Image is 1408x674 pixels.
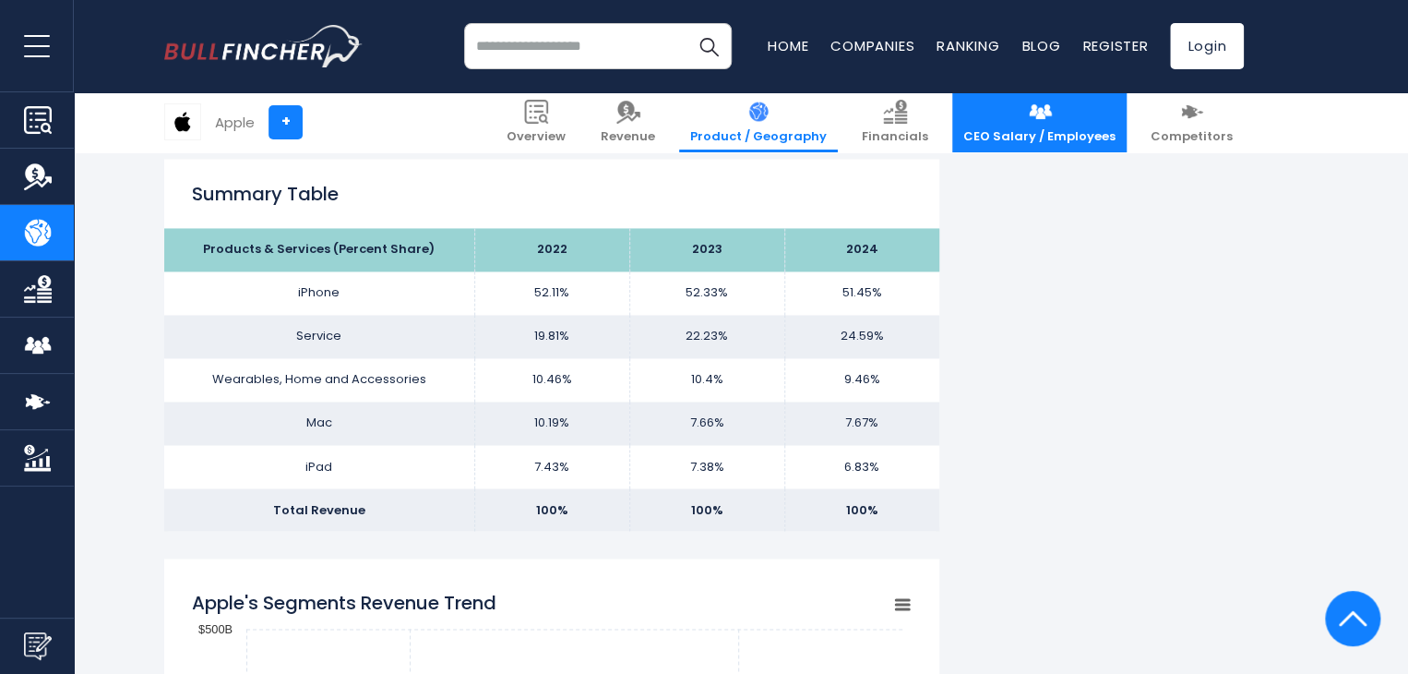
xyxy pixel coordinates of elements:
[1151,129,1233,145] span: Competitors
[629,315,784,358] td: 22.23%
[629,228,784,271] th: 2023
[784,488,939,532] td: 100%
[495,92,577,152] a: Overview
[629,402,784,445] td: 7.66%
[474,315,629,358] td: 19.81%
[474,271,629,315] td: 52.11%
[165,104,200,139] img: AAPL logo
[215,112,255,133] div: Apple
[768,36,808,55] a: Home
[474,488,629,532] td: 100%
[629,445,784,488] td: 7.38%
[164,402,474,445] td: Mac
[686,23,732,69] button: Search
[862,129,928,145] span: Financials
[164,315,474,358] td: Service
[784,358,939,402] td: 9.46%
[507,129,566,145] span: Overview
[963,129,1116,145] span: CEO Salary / Employees
[629,488,784,532] td: 100%
[937,36,999,55] a: Ranking
[474,402,629,445] td: 10.19%
[474,445,629,488] td: 7.43%
[164,25,363,67] img: bullfincher logo
[474,358,629,402] td: 10.46%
[474,228,629,271] th: 2022
[1140,92,1244,152] a: Competitors
[784,228,939,271] th: 2024
[1021,36,1060,55] a: Blog
[164,228,474,271] th: Products & Services (Percent Share)
[629,358,784,402] td: 10.4%
[164,445,474,488] td: iPad
[679,92,838,152] a: Product / Geography
[268,105,303,139] a: +
[164,358,474,402] td: Wearables, Home and Accessories
[851,92,939,152] a: Financials
[690,129,827,145] span: Product / Geography
[784,402,939,445] td: 7.67%
[1170,23,1244,69] a: Login
[629,271,784,315] td: 52.33%
[192,180,912,208] h2: Summary Table
[601,129,655,145] span: Revenue
[164,271,474,315] td: iPhone
[784,315,939,358] td: 24.59%
[198,621,233,635] text: $500B
[192,589,496,615] tspan: Apple's Segments Revenue Trend
[830,36,914,55] a: Companies
[784,445,939,488] td: 6.83%
[590,92,666,152] a: Revenue
[952,92,1127,152] a: CEO Salary / Employees
[784,271,939,315] td: 51.45%
[1082,36,1148,55] a: Register
[164,488,474,532] td: Total Revenue
[164,25,363,67] a: Go to homepage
